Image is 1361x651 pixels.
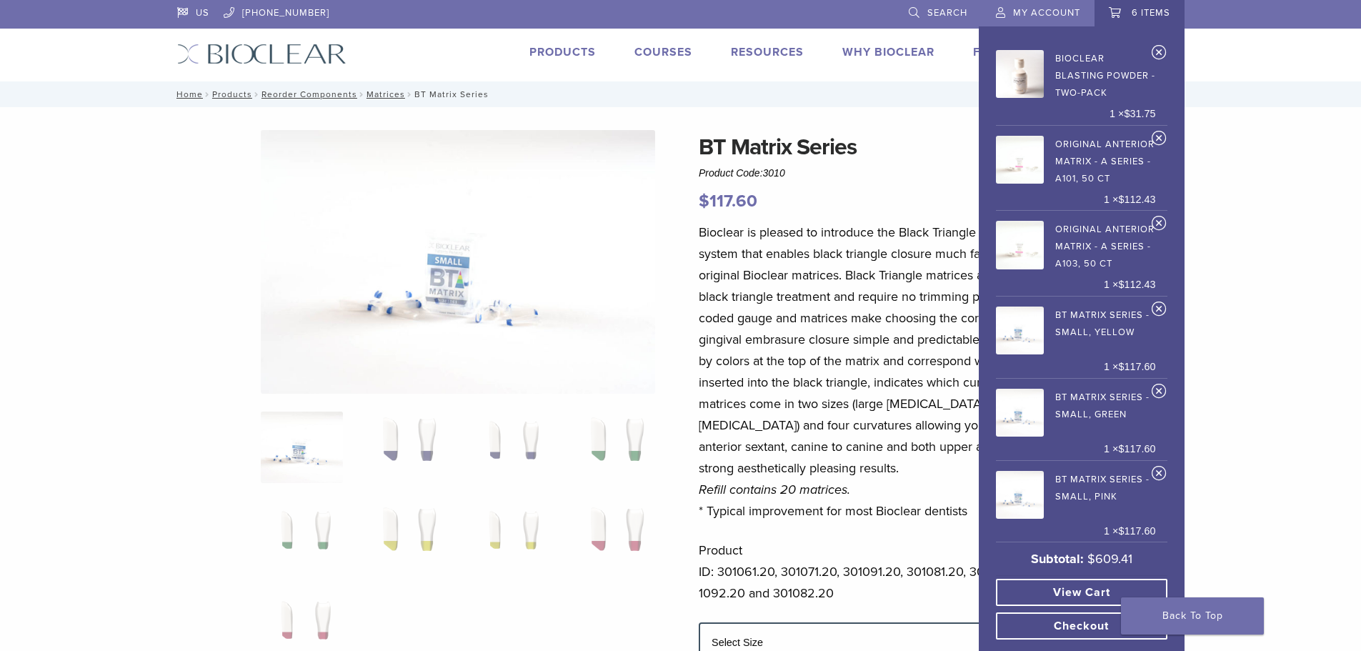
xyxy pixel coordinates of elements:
bdi: 117.60 [1118,443,1155,454]
img: BT Matrix Series - Image 5 [261,502,343,573]
a: Why Bioclear [842,45,934,59]
img: Original Anterior Matrix - A Series - A103, 50 ct [996,221,1044,269]
span: 1 × [1104,359,1155,375]
span: 1 × [1110,106,1155,122]
em: Refill contains 20 matrices. [699,482,850,497]
a: Original Anterior Matrix - A Series - A101, 50 ct [996,131,1156,187]
a: Remove Bioclear Blasting Powder - Two-pack from cart [1152,44,1167,66]
span: $ [1118,443,1124,454]
strong: Subtotal: [1031,551,1084,567]
bdi: 112.43 [1118,279,1155,290]
span: / [405,91,414,98]
span: 6 items [1132,7,1170,19]
a: BT Matrix Series - Small, Pink [996,467,1156,519]
span: / [357,91,367,98]
img: BT Matrix Series - Image 8 [572,502,654,573]
img: BT Matrix Series - Small, Yellow [996,307,1044,354]
label: Select Size [712,637,763,648]
img: BT Matrix Series - Small, Green [996,389,1044,437]
a: Remove BT Matrix Series - Small, Green from cart [1152,383,1167,404]
bdi: 117.60 [699,191,757,212]
span: Product Code: [699,167,785,179]
span: $ [1087,551,1095,567]
span: 1 × [1104,442,1155,457]
p: Product ID: 301061.20, 301071.20, 301091.20, 301081.20, 301062.20, 301072.20, 301092.20 and 30108... [699,540,1119,604]
a: Remove Original Anterior Matrix - A Series - A101, 50 ct from cart [1152,130,1167,151]
a: Checkout [996,612,1167,640]
a: Remove Original Anterior Matrix - A Series - A103, 50 ct from cart [1152,215,1167,237]
a: BT Matrix Series - Small, Green [996,384,1156,437]
span: My Account [1013,7,1080,19]
nav: BT Matrix Series [166,81,1195,107]
span: $ [1118,279,1124,290]
bdi: 31.75 [1124,108,1155,119]
a: BT Matrix Series - Small, Yellow [996,302,1156,354]
bdi: 117.60 [1118,525,1155,537]
span: 1 × [1104,524,1155,540]
bdi: 112.43 [1118,194,1155,205]
bdi: 117.60 [1118,361,1155,372]
span: 1 × [1104,277,1155,293]
span: $ [1118,194,1124,205]
img: Anterior-Black-Triangle-Series-Matrices-324x324.jpg [261,412,343,483]
a: Remove BT Matrix Series - Small, Yellow from cart [1152,301,1167,322]
span: 1 × [1104,192,1155,208]
img: BT Matrix Series - Image 4 [572,412,654,483]
span: $ [1124,108,1130,119]
a: Remove BT Matrix Series - Small, Pink from cart [1152,465,1167,487]
a: Products [212,89,252,99]
a: Bioclear Blasting Powder - Two-pack [996,46,1156,101]
a: Products [529,45,596,59]
span: / [252,91,261,98]
h1: BT Matrix Series [699,130,1119,164]
img: Original Anterior Matrix - A Series - A101, 50 ct [996,136,1044,184]
a: Reorder Components [261,89,357,99]
a: Back To Top [1121,597,1264,635]
a: Find A Doctor [973,45,1068,59]
span: / [203,91,212,98]
img: Bioclear [177,44,347,64]
a: Matrices [367,89,405,99]
img: BT Matrix Series - Image 7 [469,502,551,573]
p: Bioclear is pleased to introduce the Black Triangle System, a new matrix system that enables blac... [699,222,1119,522]
img: BT Matrix Series - Image 3 [469,412,551,483]
a: Original Anterior Matrix - A Series - A103, 50 ct [996,217,1156,272]
img: BT Matrix Series - Image 6 [364,502,447,573]
img: BT Matrix Series - Small, Pink [996,471,1044,519]
a: Home [172,89,203,99]
a: View cart [996,579,1167,606]
span: $ [1118,525,1124,537]
span: $ [699,191,709,212]
span: $ [1118,361,1124,372]
a: Resources [731,45,804,59]
span: 3010 [763,167,785,179]
img: Bioclear Blasting Powder - Two-pack [996,50,1044,98]
span: Search [927,7,967,19]
a: Courses [634,45,692,59]
img: BT Matrix Series - Image 2 [364,412,447,483]
img: Anterior Black Triangle Series Matrices [261,130,655,394]
bdi: 609.41 [1087,551,1132,567]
